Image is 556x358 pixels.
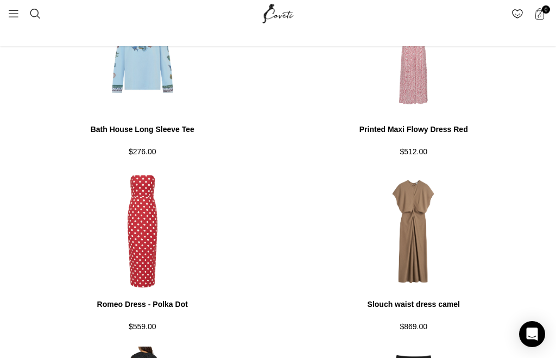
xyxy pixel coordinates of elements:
[8,124,277,135] h4: Bath House Long Sleeve Tee
[280,124,548,158] a: Printed Maxi Flowy Dress Red $512.00
[280,124,548,135] h4: Printed Maxi Flowy Dress Red
[24,3,46,24] a: Search
[528,3,551,24] a: 0
[400,322,427,331] span: $869.00
[3,3,24,24] a: Open mobile menu
[506,3,528,24] div: My Wishlist
[260,8,296,17] a: Site logo
[8,166,277,297] img: Posse-The-label-Romeo-Dress-Polka-Dot.jpg
[129,322,156,331] span: $559.00
[8,124,277,158] a: Bath House Long Sleeve Tee $276.00
[542,5,550,14] span: 0
[197,32,359,41] a: Fancy designing your own shoe? | Discover Now
[8,299,277,333] a: Romeo Dress - Polka Dot $559.00
[8,299,277,310] h4: Romeo Dress - Polka Dot
[280,166,548,297] img: Toteme-Slouch-waist-dress-camel-586872_nobg.png
[519,321,545,347] div: Open Intercom Messenger
[400,147,427,156] span: $512.00
[280,299,548,333] a: Slouch waist dress camel $869.00
[129,147,156,156] span: $276.00
[280,299,548,310] h4: Slouch waist dress camel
